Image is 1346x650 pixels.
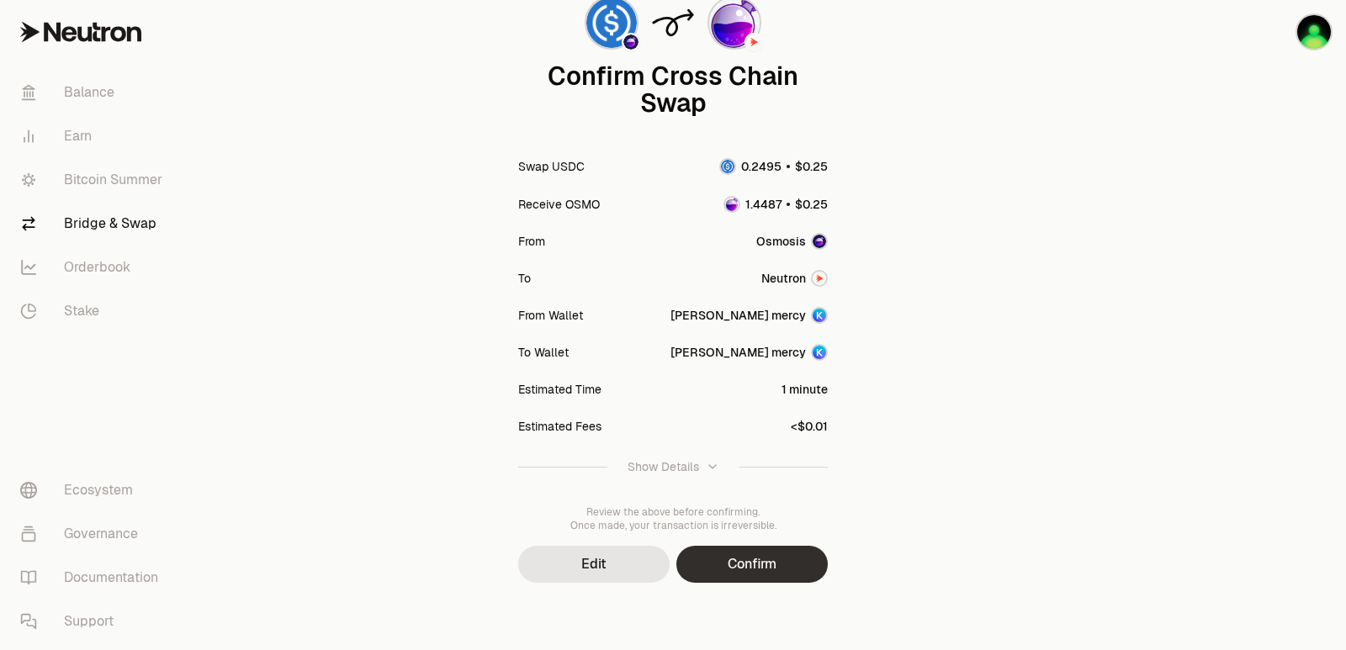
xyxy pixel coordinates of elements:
img: Account Image [813,346,826,359]
div: To Wallet [518,344,569,361]
div: Confirm Cross Chain Swap [518,63,828,117]
button: Edit [518,546,670,583]
div: Review the above before confirming. Once made, your transaction is irreversible. [518,505,828,532]
img: Neutron Logo [813,272,826,285]
img: USDC Logo [721,160,734,173]
a: Balance [7,71,182,114]
a: Orderbook [7,246,182,289]
div: Estimated Fees [518,418,601,435]
a: Governance [7,512,182,556]
div: [PERSON_NAME] mercy [670,344,806,361]
div: To [518,270,531,287]
img: sandy mercy [1297,15,1331,49]
a: Bridge & Swap [7,202,182,246]
div: From [518,233,545,250]
img: Neutron Logo [746,34,761,50]
span: Osmosis [756,233,806,250]
img: Osmosis Logo [623,34,639,50]
div: Estimated Time [518,381,601,398]
img: OSMO Logo [725,198,739,211]
a: Earn [7,114,182,158]
div: <$0.01 [791,418,828,435]
a: Ecosystem [7,468,182,512]
div: Swap USDC [518,158,585,175]
img: Osmosis Logo [813,235,826,248]
div: [PERSON_NAME] mercy [670,307,806,324]
button: [PERSON_NAME] mercyAccount Image [670,344,828,361]
button: [PERSON_NAME] mercyAccount Image [670,307,828,324]
button: Confirm [676,546,828,583]
div: From Wallet [518,307,583,324]
div: 1 minute [782,381,828,398]
div: Receive OSMO [518,196,600,213]
a: Stake [7,289,182,333]
span: Neutron [761,270,806,287]
img: Account Image [813,309,826,322]
a: Support [7,600,182,643]
a: Documentation [7,556,182,600]
div: Show Details [628,458,699,475]
a: Bitcoin Summer [7,158,182,202]
button: Show Details [518,445,828,489]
